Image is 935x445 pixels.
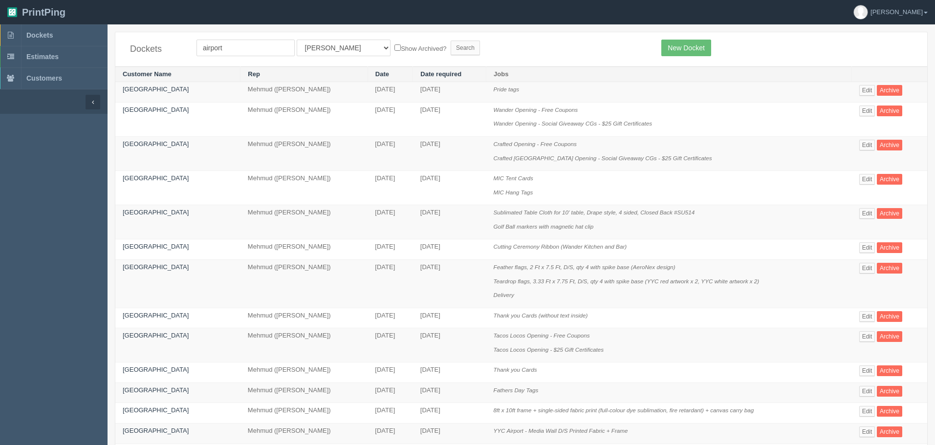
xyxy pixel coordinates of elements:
[877,311,902,322] a: Archive
[877,331,902,342] a: Archive
[494,346,604,353] i: Tacos Locos Opening - $25 Gift Certificates
[413,239,486,260] td: [DATE]
[494,223,594,230] i: Golf Ball markers with magnetic hat clip
[413,137,486,171] td: [DATE]
[859,242,875,253] a: Edit
[368,102,413,136] td: [DATE]
[123,406,189,414] a: [GEOGRAPHIC_DATA]
[494,243,627,250] i: Cutting Ceremony Ribbon (Wander Kitchen and Bar)
[248,70,260,78] a: Rep
[494,264,675,270] i: Feather flags, 2 Ft x 7.5 Ft, D/S, qty 4 with spike base (AeroNex design)
[123,243,189,250] a: [GEOGRAPHIC_DATA]
[494,120,652,127] i: Wander Opening - Social Giveaway CGs - $25 Gift Certificates
[123,174,189,182] a: [GEOGRAPHIC_DATA]
[494,292,514,298] i: Delivery
[877,208,902,219] a: Archive
[123,263,189,271] a: [GEOGRAPHIC_DATA]
[196,40,295,56] input: Customer Name
[240,259,368,308] td: Mehmud ([PERSON_NAME])
[420,70,461,78] a: Date required
[413,382,486,403] td: [DATE]
[877,174,902,185] a: Archive
[859,174,875,185] a: Edit
[877,386,902,397] a: Archive
[413,82,486,103] td: [DATE]
[368,362,413,383] td: [DATE]
[123,106,189,113] a: [GEOGRAPHIC_DATA]
[877,242,902,253] a: Archive
[368,382,413,403] td: [DATE]
[26,31,53,39] span: Dockets
[486,66,852,82] th: Jobs
[26,53,59,61] span: Estimates
[494,332,590,339] i: Tacos Locos Opening - Free Coupons
[494,278,760,284] i: Teardrop flags, 3.33 Ft x 7.75 Ft, D/S, qty 4 with spike base (YYC red artwork x 2, YYC white art...
[123,85,189,93] a: [GEOGRAPHIC_DATA]
[877,406,902,417] a: Archive
[877,426,902,437] a: Archive
[413,102,486,136] td: [DATE]
[368,82,413,103] td: [DATE]
[368,308,413,328] td: [DATE]
[494,312,588,318] i: Thank you Cards (without text inside)
[368,259,413,308] td: [DATE]
[494,175,533,181] i: MIC Tent Cards
[240,308,368,328] td: Mehmud ([PERSON_NAME])
[877,140,902,150] a: Archive
[123,427,189,434] a: [GEOGRAPHIC_DATA]
[123,386,189,394] a: [GEOGRAPHIC_DATA]
[494,86,520,92] i: Pride tags
[368,328,413,362] td: [DATE]
[413,205,486,239] td: [DATE]
[859,263,875,274] a: Edit
[240,239,368,260] td: Mehmud ([PERSON_NAME])
[661,40,711,56] a: New Docket
[494,407,754,413] i: 8ft x 10ft frame + single-sided fabric print (full-colour dye sublimation, fire retardant) + canv...
[877,106,902,116] a: Archive
[123,312,189,319] a: [GEOGRAPHIC_DATA]
[368,424,413,444] td: [DATE]
[451,41,480,55] input: Search
[413,171,486,205] td: [DATE]
[240,424,368,444] td: Mehmud ([PERSON_NAME])
[123,140,189,148] a: [GEOGRAPHIC_DATA]
[494,106,578,113] i: Wander Opening - Free Coupons
[494,189,533,195] i: MIC Hang Tags
[877,85,902,96] a: Archive
[7,7,17,17] img: logo-3e63b451c926e2ac314895c53de4908e5d424f24456219fb08d385ab2e579770.png
[854,5,868,19] img: avatar_default-7531ab5dedf162e01f1e0bb0964e6a185e93c5c22dfe317fb01d7f8cd2b1632c.jpg
[368,171,413,205] td: [DATE]
[394,42,446,54] label: Show Archived?
[859,140,875,150] a: Edit
[859,426,875,437] a: Edit
[240,403,368,424] td: Mehmud ([PERSON_NAME])
[413,403,486,424] td: [DATE]
[859,85,875,96] a: Edit
[877,263,902,274] a: Archive
[494,209,695,215] i: Sublimated Table Cloth for 10' table, Drape style, 4 sided, Closed Back #SU514
[26,74,62,82] span: Customers
[494,427,628,434] i: YYC Airport - Media Wall D/S Printed Fabric + Frame
[859,208,875,219] a: Edit
[877,365,902,376] a: Archive
[123,209,189,216] a: [GEOGRAPHIC_DATA]
[413,308,486,328] td: [DATE]
[368,205,413,239] td: [DATE]
[123,366,189,373] a: [GEOGRAPHIC_DATA]
[859,331,875,342] a: Edit
[368,137,413,171] td: [DATE]
[240,137,368,171] td: Mehmud ([PERSON_NAME])
[413,259,486,308] td: [DATE]
[413,328,486,362] td: [DATE]
[494,366,537,373] i: Thank you Cards
[413,424,486,444] td: [DATE]
[123,70,172,78] a: Customer Name
[375,70,389,78] a: Date
[368,239,413,260] td: [DATE]
[859,311,875,322] a: Edit
[240,382,368,403] td: Mehmud ([PERSON_NAME])
[240,205,368,239] td: Mehmud ([PERSON_NAME])
[240,171,368,205] td: Mehmud ([PERSON_NAME])
[494,155,712,161] i: Crafted [GEOGRAPHIC_DATA] Opening - Social Giveaway CGs - $25 Gift Certificates
[494,141,577,147] i: Crafted Opening - Free Coupons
